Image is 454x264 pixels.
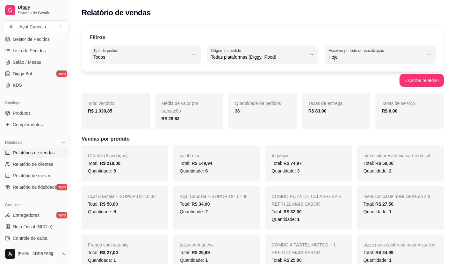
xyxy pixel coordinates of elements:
[272,168,300,173] span: Quantidade:
[93,54,189,60] span: Todos
[3,233,68,243] a: Controle de caixa
[13,36,50,42] span: Gestor de Pedidos
[88,242,129,247] span: Frango com catupiry
[3,98,68,108] div: Catálogo
[364,153,430,158] span: meia calabresa meia carne do sol
[364,202,393,207] span: Total:
[180,168,208,173] span: Quantidade:
[5,140,22,145] span: Relatórios
[18,11,66,16] span: Sistema de Gestão
[192,250,210,255] span: R$ 25,99
[308,108,327,114] strong: R$ 83,00
[364,258,392,263] span: Quantidade:
[13,48,46,54] span: Lista de Pedidos
[82,135,444,143] h5: Vendas por produto
[93,48,120,53] label: Tipo do pedido
[400,74,444,87] button: Exportar relatório
[382,101,415,106] span: Taxas de serviço
[389,209,392,214] span: 1
[88,258,116,263] span: Quantidade:
[3,57,68,67] a: Salão / Mesas
[284,258,302,263] span: R$ 25,00
[113,168,116,173] span: 8
[100,250,118,255] span: R$ 27,00
[235,101,281,106] span: Quantidade de pedidos
[180,194,247,199] span: Açaí Caucaia - ISOPOR DE 17,00
[3,159,68,169] a: Relatório de clientes
[3,246,68,261] button: [EMAIL_ADDRESS][DOMAIN_NAME]
[13,172,51,179] span: Relatório de mesas
[88,250,118,255] span: Total:
[3,148,68,158] a: Relatórios de vendas
[13,59,41,65] span: Salão / Mesas
[211,48,243,53] label: Origem do pedido
[3,108,68,118] a: Produtos
[180,202,210,207] span: Total:
[272,153,290,158] span: 4 queijos
[364,194,430,199] span: meia chocolate meia carne do sol
[297,217,300,222] span: 1
[3,200,68,210] div: Gerenciar
[13,212,40,218] span: Entregadores
[364,161,393,166] span: Total:
[192,202,210,207] span: R$ 34,00
[88,194,155,199] span: Açaí Caucaia - ISOPOR DE 10,00
[272,242,336,255] span: COMBO 4 PASTEL MISTOS + 1 REFRI 2L MAIS SABOR
[284,161,302,166] span: R$ 74,97
[205,209,208,214] span: 2
[13,70,32,77] span: Diggy Bot
[88,168,116,173] span: Quantidade:
[389,168,392,173] span: 2
[272,258,302,263] span: Total:
[375,202,393,207] span: R$ 27,50
[100,161,120,166] span: R$ 218,00
[18,251,58,256] span: [EMAIL_ADDRESS][DOMAIN_NAME]
[205,168,208,173] span: 6
[113,209,116,214] span: 5
[235,108,240,114] strong: 36
[162,116,180,121] strong: R$ 28,63
[328,48,386,53] label: Escolher período de visualização
[13,82,22,88] span: KDS
[13,235,47,241] span: Controle de caixa
[3,34,68,44] a: Gestor de Pedidos
[364,209,392,214] span: Quantidade:
[180,153,199,158] span: calabresa
[192,161,213,166] span: R$ 149,94
[3,46,68,56] a: Lista de Pedidos
[364,168,392,173] span: Quantidade:
[364,242,436,247] span: pizza meia calabresa meia 4 queijos
[13,121,43,128] span: Complementos
[382,108,397,114] strong: R$ 0,00
[272,161,302,166] span: Total:
[364,250,393,255] span: Total:
[3,171,68,181] a: Relatório de mesas
[211,54,307,60] span: Todas plataformas (Diggy, iFood)
[90,46,201,63] button: Tipo do pedidoTodos
[3,3,68,18] a: DiggySistema de Gestão
[180,209,208,214] span: Quantidade:
[18,5,66,11] span: Diggy
[375,161,393,166] span: R$ 58,00
[88,202,118,207] span: Total:
[162,101,198,114] span: Média de valor por transação
[88,101,114,106] span: Total vendido
[3,182,68,192] a: Relatório de fidelidadenovo
[88,153,128,158] span: Grande (8 pedaços)
[19,24,50,30] div: Açaí Caucaia ...
[100,202,118,207] span: R$ 50,00
[13,184,57,190] span: Relatório de fidelidade
[328,54,424,60] span: Hoje
[272,217,300,222] span: Quantidade:
[3,69,68,79] a: Diggy Botnovo
[284,209,302,214] span: R$ 32,00
[205,258,208,263] span: 1
[82,8,151,18] h2: Relatório de vendas
[272,209,302,214] span: Total:
[325,46,436,63] button: Escolher período de visualizaçãoHoje
[88,161,120,166] span: Total:
[297,168,300,173] span: 3
[180,242,214,247] span: pizza portuguesa
[13,224,52,230] span: Nota Fiscal (NFC-e)
[180,250,210,255] span: Total:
